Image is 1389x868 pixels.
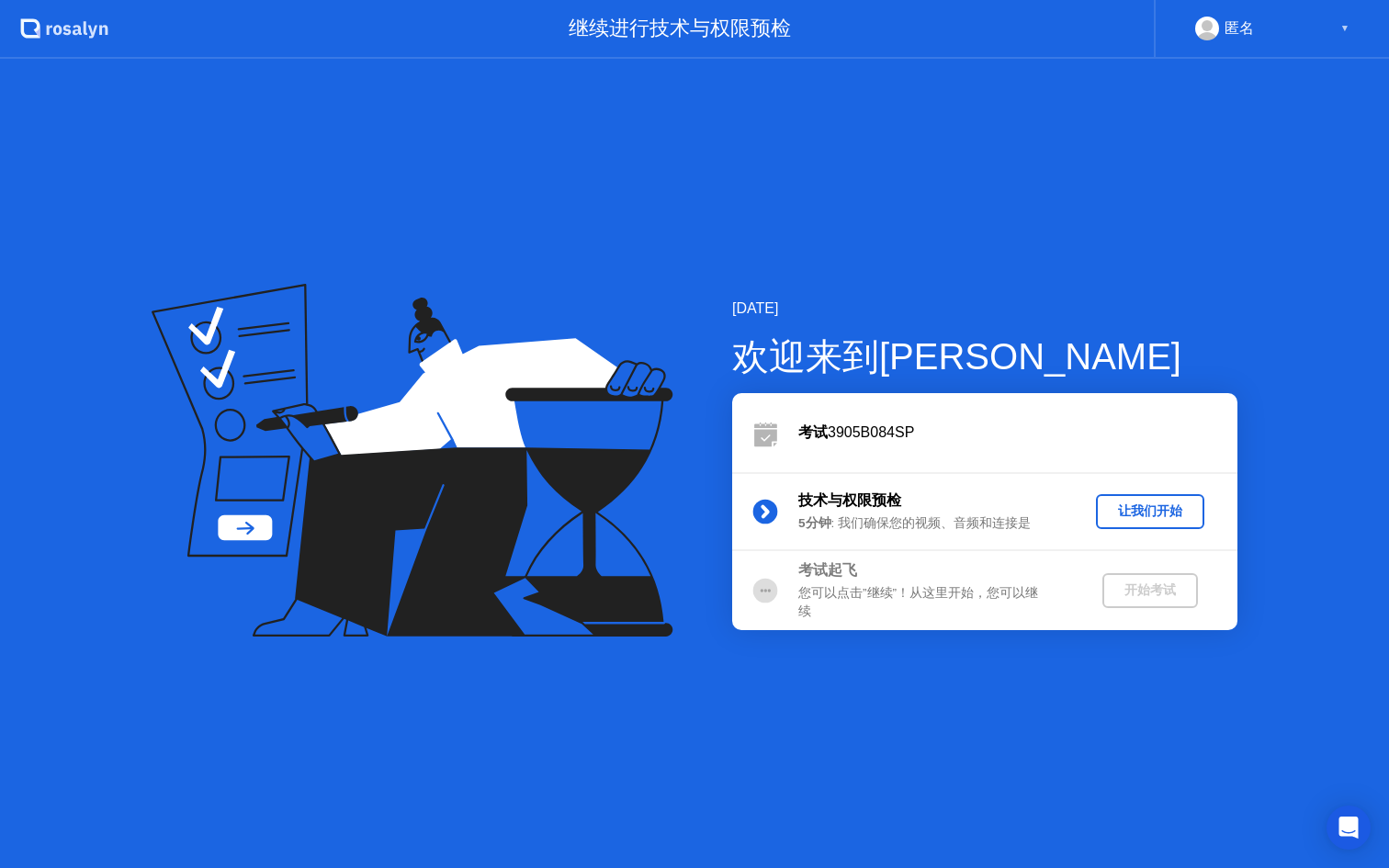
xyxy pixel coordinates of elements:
div: : 我们确保您的视频、音频和连接是 [798,514,1063,533]
b: 技术与权限预检 [798,492,901,508]
b: 考试 [798,424,828,440]
div: 匿名 [1225,17,1254,40]
div: 欢迎来到[PERSON_NAME] [732,329,1237,384]
b: 考试起飞 [798,562,857,578]
div: ▼ [1340,17,1349,40]
div: Open Intercom Messenger [1327,806,1371,850]
button: 开始考试 [1102,573,1198,608]
div: [DATE] [732,298,1237,320]
div: 您可以点击”继续”！从这里开始，您可以继续 [798,584,1063,622]
div: 开始考试 [1110,581,1191,599]
b: 5分钟 [798,516,831,530]
button: 让我们开始 [1096,494,1204,529]
div: 让我们开始 [1103,502,1197,520]
div: 3905B084SP [798,422,1237,444]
